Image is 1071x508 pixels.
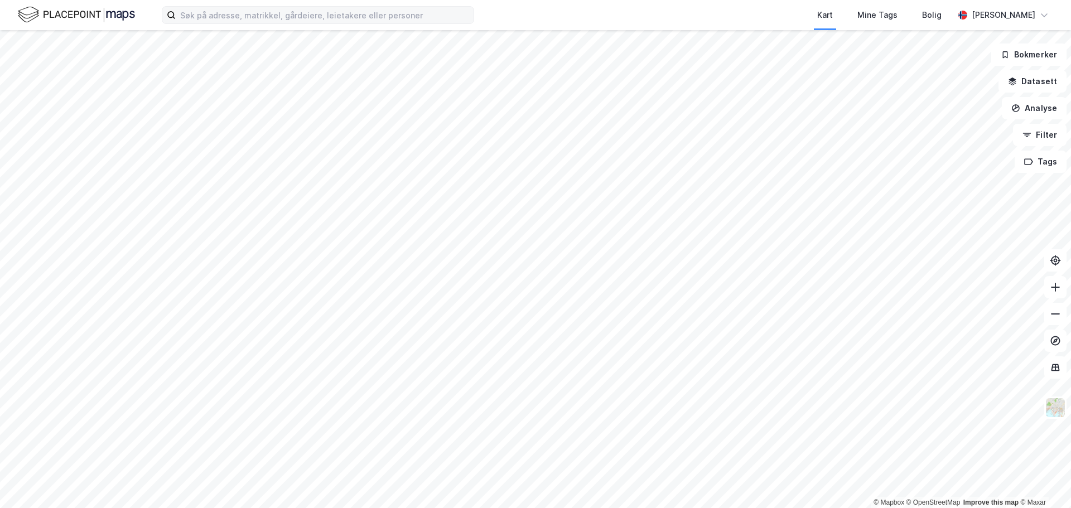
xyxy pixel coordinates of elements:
img: logo.f888ab2527a4732fd821a326f86c7f29.svg [18,5,135,25]
div: Mine Tags [857,8,898,22]
div: Kontrollprogram for chat [1015,454,1071,508]
input: Søk på adresse, matrikkel, gårdeiere, leietakere eller personer [176,7,474,23]
iframe: Chat Widget [1015,454,1071,508]
div: Kart [817,8,833,22]
div: Bolig [922,8,942,22]
div: [PERSON_NAME] [972,8,1035,22]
